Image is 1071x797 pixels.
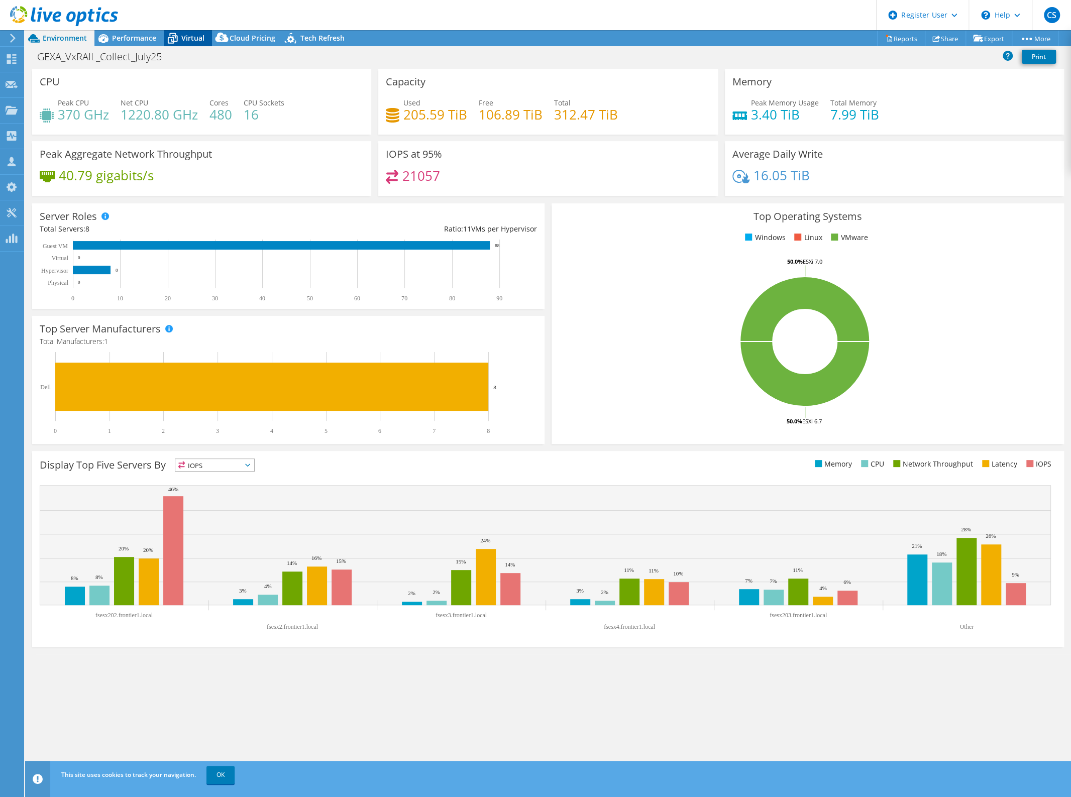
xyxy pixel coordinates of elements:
[61,770,196,779] span: This site uses cookies to track your navigation.
[980,459,1017,470] li: Latency
[40,149,212,160] h3: Peak Aggregate Network Throughput
[40,223,288,235] div: Total Servers:
[230,33,275,43] span: Cloud Pricing
[206,766,235,784] a: OK
[673,571,683,577] text: 10%
[479,109,543,120] h4: 106.89 TiB
[287,560,297,566] text: 14%
[117,295,123,302] text: 10
[732,76,772,87] h3: Memory
[43,33,87,43] span: Environment
[403,98,420,107] span: Used
[95,612,153,619] text: fsesx202.frontier1.local
[936,551,946,557] text: 18%
[554,98,571,107] span: Total
[812,459,852,470] li: Memory
[40,336,537,347] h4: Total Manufacturers:
[48,279,68,286] text: Physical
[986,533,996,539] text: 26%
[52,255,69,262] text: Virtual
[386,149,442,160] h3: IOPS at 95%
[108,427,111,434] text: 1
[209,98,229,107] span: Cores
[181,33,204,43] span: Virtual
[480,537,490,543] text: 24%
[601,589,608,595] text: 2%
[479,98,493,107] span: Free
[1012,572,1019,578] text: 9%
[770,578,777,584] text: 7%
[830,98,877,107] span: Total Memory
[307,295,313,302] text: 50
[162,427,165,434] text: 2
[751,109,819,120] h4: 3.40 TiB
[378,427,381,434] text: 6
[267,623,318,630] text: fsesx2.frontier1.local
[43,243,68,250] text: Guest VM
[33,51,177,62] h1: GEXA_VxRAIL_Collect_July25
[463,224,471,234] span: 11
[244,98,284,107] span: CPU Sockets
[1024,459,1051,470] li: IOPS
[112,33,156,43] span: Performance
[787,258,803,265] tspan: 50.0%
[41,267,68,274] text: Hypervisor
[264,583,272,589] text: 4%
[959,623,973,630] text: Other
[1012,31,1058,46] a: More
[819,585,827,591] text: 4%
[961,526,971,532] text: 28%
[119,545,129,551] text: 20%
[78,255,80,260] text: 0
[216,427,219,434] text: 3
[212,295,218,302] text: 30
[604,623,656,630] text: fsesx4.frontier1.local
[925,31,966,46] a: Share
[802,417,822,425] tspan: ESXi 6.7
[165,295,171,302] text: 20
[95,574,103,580] text: 8%
[751,98,819,107] span: Peak Memory Usage
[966,31,1012,46] a: Export
[554,109,618,120] h4: 312.47 TiB
[325,427,328,434] text: 5
[1022,50,1056,64] a: Print
[576,588,584,594] text: 3%
[843,579,851,585] text: 6%
[496,295,502,302] text: 90
[433,427,436,434] text: 7
[288,223,537,235] div: Ratio: VMs per Hypervisor
[859,459,884,470] li: CPU
[436,612,487,619] text: fsesx3.frontier1.local
[408,590,415,596] text: 2%
[495,243,500,248] text: 88
[787,417,802,425] tspan: 50.0%
[85,224,89,234] span: 8
[770,612,827,619] text: fsesx203.frontier1.local
[891,459,973,470] li: Network Throughput
[732,149,823,160] h3: Average Daily Write
[649,567,659,574] text: 11%
[793,567,803,573] text: 11%
[433,589,440,595] text: 2%
[449,295,455,302] text: 80
[58,98,89,107] span: Peak CPU
[828,232,868,243] li: VMware
[981,11,990,20] svg: \n
[493,384,496,390] text: 8
[1044,7,1060,23] span: CS
[121,109,198,120] h4: 1220.80 GHz
[40,323,161,334] h3: Top Server Manufacturers
[624,567,634,573] text: 11%
[104,336,108,346] span: 1
[742,232,785,243] li: Windows
[168,486,178,492] text: 46%
[559,211,1056,222] h3: Top Operating Systems
[336,558,346,564] text: 15%
[505,561,515,567] text: 14%
[40,384,51,391] text: Dell
[745,578,753,584] text: 7%
[259,295,265,302] text: 40
[40,211,97,222] h3: Server Roles
[58,109,109,120] h4: 370 GHz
